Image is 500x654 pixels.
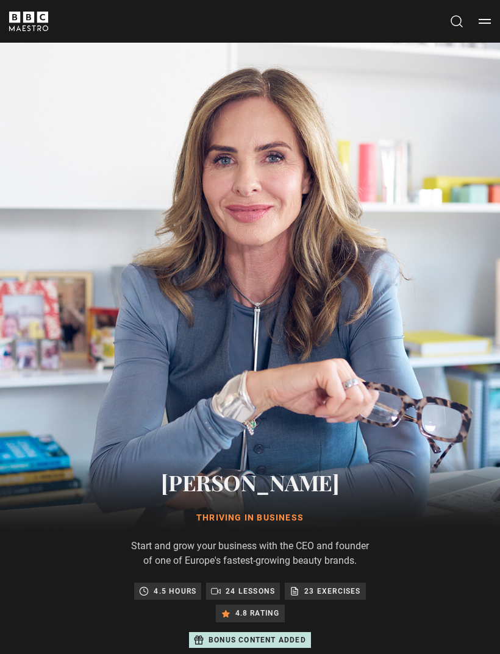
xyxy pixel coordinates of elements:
p: 23 exercises [304,585,360,597]
svg: BBC Maestro [9,12,48,31]
p: 24 lessons [226,585,275,597]
h1: Thriving in Business [128,512,372,524]
button: Toggle navigation [479,15,491,27]
h2: [PERSON_NAME] [128,467,372,497]
p: Start and grow your business with the CEO and founder of one of Europe's fastest-growing beauty b... [128,539,372,568]
p: Bonus content added [209,634,306,645]
p: 4.5 hours [154,585,196,597]
p: 4.8 rating [235,607,280,619]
